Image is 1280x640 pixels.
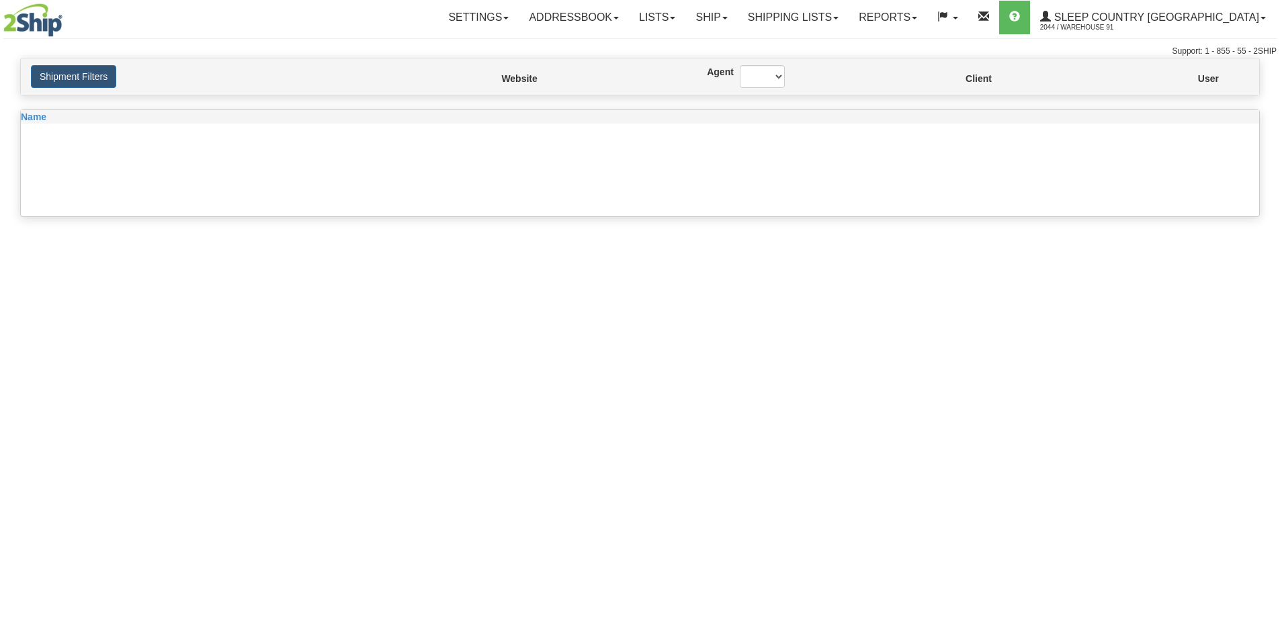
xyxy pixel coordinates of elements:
[685,1,737,34] a: Ship
[501,72,507,85] label: Website
[438,1,519,34] a: Settings
[849,1,927,34] a: Reports
[738,1,849,34] a: Shipping lists
[629,1,685,34] a: Lists
[707,65,720,79] label: Agent
[1030,1,1276,34] a: Sleep Country [GEOGRAPHIC_DATA] 2044 / Warehouse 91
[3,46,1277,57] div: Support: 1 - 855 - 55 - 2SHIP
[1040,21,1141,34] span: 2044 / Warehouse 91
[3,3,62,37] img: logo2044.jpg
[31,65,116,88] button: Shipment Filters
[966,72,968,85] label: Client
[21,111,46,122] span: Name
[519,1,629,34] a: Addressbook
[1051,11,1259,23] span: Sleep Country [GEOGRAPHIC_DATA]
